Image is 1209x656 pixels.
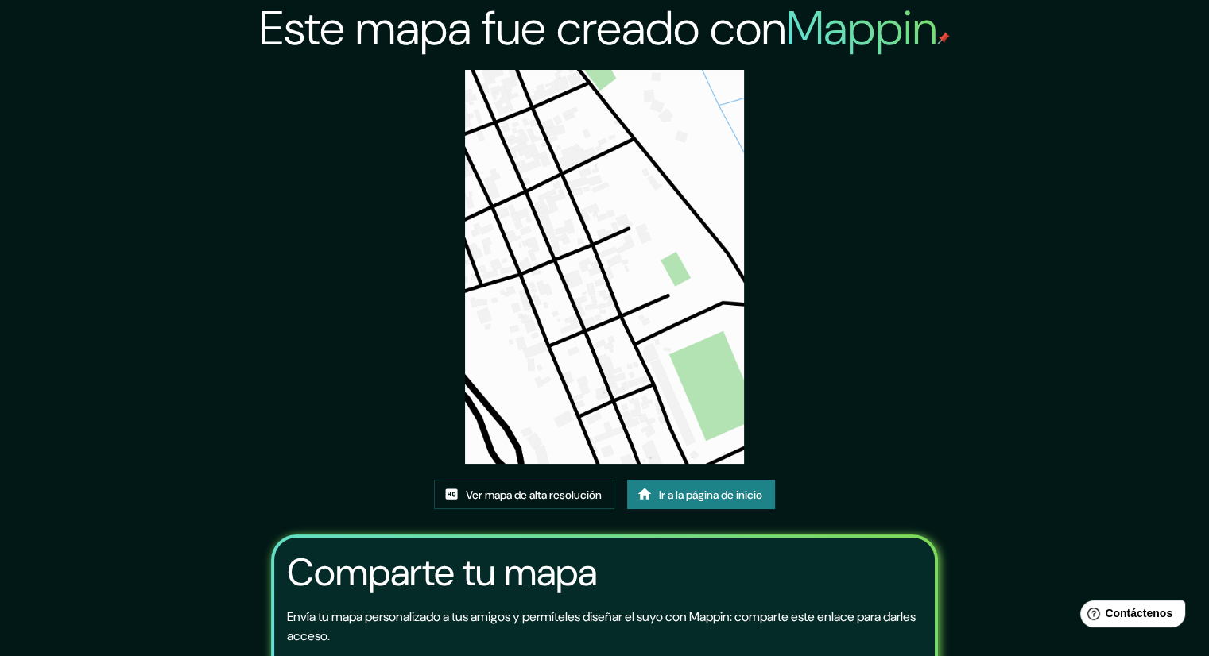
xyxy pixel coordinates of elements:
[465,70,743,464] img: created-map
[627,480,775,510] a: Ir a la página de inicio
[287,547,597,597] font: Comparte tu mapa
[937,32,950,44] img: pin de mapeo
[287,608,916,644] font: Envía tu mapa personalizado a tus amigos y permíteles diseñar el suyo con Mappin: comparte este e...
[1068,594,1192,639] iframe: Lanzador de widgets de ayuda
[434,480,614,510] a: Ver mapa de alta resolución
[466,488,602,502] font: Ver mapa de alta resolución
[659,488,762,502] font: Ir a la página de inicio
